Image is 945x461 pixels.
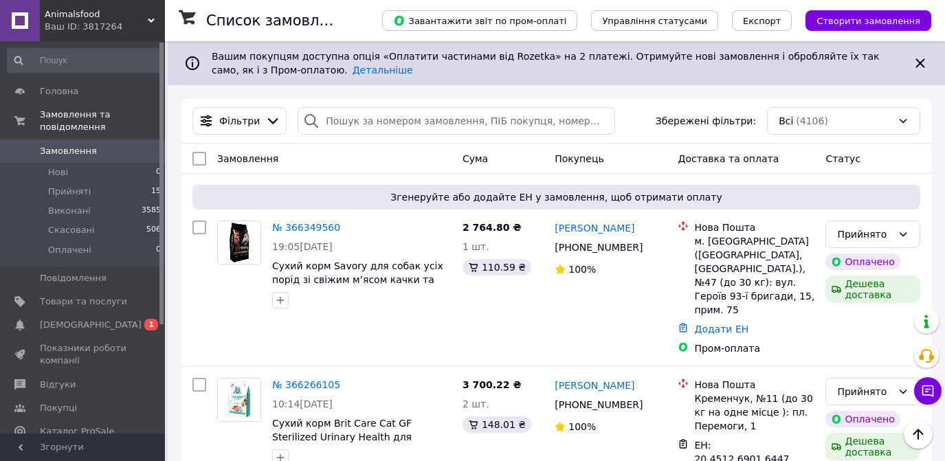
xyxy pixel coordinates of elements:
span: 0 [156,166,161,179]
a: Детальніше [353,65,413,76]
span: Cума [463,153,488,164]
div: 148.01 ₴ [463,416,531,433]
span: Збережені фільтри: [656,114,756,128]
span: Скасовані [48,224,95,236]
span: 3 700.22 ₴ [463,379,522,390]
span: Вашим покупцям доступна опція «Оплатити частинами від Rozetka» на 2 платежі. Отримуйте нові замов... [212,51,879,76]
button: Чат з покупцем [914,377,942,405]
span: Нові [48,166,68,179]
div: [PHONE_NUMBER] [552,395,645,414]
span: Завантажити звіт по пром-оплаті [393,14,566,27]
span: 100% [568,421,596,432]
span: Відгуки [40,379,76,391]
span: 19:05[DATE] [272,241,333,252]
a: Створити замовлення [792,14,931,25]
span: 506 [146,224,161,236]
span: Оплачені [48,244,91,256]
span: 2 шт. [463,398,489,409]
span: Покупці [40,402,77,414]
div: Прийнято [837,227,892,242]
button: Створити замовлення [805,10,931,31]
a: Сухий корм Savory для собак усіх порід зі свіжим м’ясом качки та кроликом 12 кг [272,260,443,299]
a: [PERSON_NAME] [555,379,634,392]
span: 0 [156,244,161,256]
div: Дешева доставка [825,433,920,460]
span: Статус [825,153,860,164]
button: Управління статусами [591,10,718,31]
div: Дешева доставка [825,276,920,303]
span: Згенеруйте або додайте ЕН у замовлення, щоб отримати оплату [198,190,915,204]
span: [DEMOGRAPHIC_DATA] [40,319,142,331]
div: Прийнято [837,384,892,399]
button: Наверх [904,420,933,449]
span: Виконані [48,205,91,217]
span: 15 [151,185,161,198]
input: Пошук [7,48,162,73]
h1: Список замовлень [206,12,346,29]
span: 3585 [142,205,161,217]
span: Показники роботи компанії [40,342,127,367]
img: Фото товару [218,221,260,264]
button: Експорт [732,10,792,31]
div: Кременчук, №11 (до 30 кг на одне місце ): пл. Перемоги, 1 [694,392,814,433]
span: Повідомлення [40,272,107,284]
div: Оплачено [825,254,900,270]
a: Додати ЕН [694,324,748,335]
span: Всі [779,114,793,128]
span: 1 шт. [463,241,489,252]
div: Нова Пошта [694,221,814,234]
div: Ваш ID: 3817264 [45,21,165,33]
span: Замовлення та повідомлення [40,109,165,133]
span: Доставка та оплата [678,153,779,164]
span: Товари та послуги [40,295,127,308]
span: (4106) [796,115,828,126]
a: Сухий корм Brit Care Cat GF Sterilized Urinary Health для стерилізованих кішок (курка) 7 кг [272,418,446,456]
button: Завантажити звіт по пром-оплаті [382,10,577,31]
span: Каталог ProSale [40,425,114,438]
span: Покупець [555,153,603,164]
div: Оплачено [825,411,900,427]
a: Фото товару [217,221,261,265]
a: № 366266105 [272,379,340,390]
div: 110.59 ₴ [463,259,531,276]
a: [PERSON_NAME] [555,221,634,235]
img: Фото товару [218,379,260,421]
div: м. [GEOGRAPHIC_DATA] ([GEOGRAPHIC_DATA], [GEOGRAPHIC_DATA].), №47 (до 30 кг): вул. Героїв 93-ї бр... [694,234,814,317]
span: 10:14[DATE] [272,398,333,409]
a: Фото товару [217,378,261,422]
span: Головна [40,85,78,98]
span: 100% [568,264,596,275]
span: Управління статусами [602,16,707,26]
div: Пром-оплата [694,341,814,355]
div: Нова Пошта [694,378,814,392]
span: 2 764.80 ₴ [463,222,522,233]
input: Пошук за номером замовлення, ПІБ покупця, номером телефону, Email, номером накладної [298,107,615,135]
span: Замовлення [40,145,97,157]
span: Замовлення [217,153,278,164]
span: Animalsfood [45,8,148,21]
a: № 366349560 [272,222,340,233]
span: 1 [144,319,158,330]
span: Прийняті [48,185,91,198]
span: Створити замовлення [816,16,920,26]
span: Фільтри [219,114,260,128]
span: Експорт [743,16,781,26]
div: [PHONE_NUMBER] [552,238,645,257]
